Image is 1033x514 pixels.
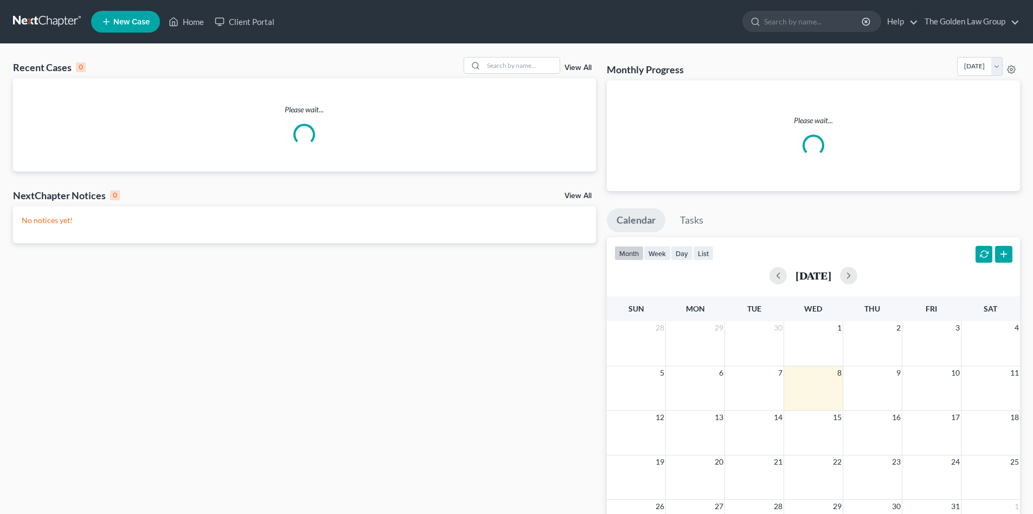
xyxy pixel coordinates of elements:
[832,500,843,513] span: 29
[209,12,280,31] a: Client Portal
[773,500,784,513] span: 28
[13,189,120,202] div: NextChapter Notices
[564,64,592,72] a: View All
[891,500,902,513] span: 30
[714,500,724,513] span: 27
[984,304,997,313] span: Sat
[919,12,1019,31] a: The Golden Law Group
[926,304,937,313] span: Fri
[864,304,880,313] span: Thu
[832,455,843,468] span: 22
[1009,366,1020,379] span: 11
[113,18,150,26] span: New Case
[607,63,684,76] h3: Monthly Progress
[836,321,843,334] span: 1
[891,455,902,468] span: 23
[484,58,560,73] input: Search by name...
[718,366,724,379] span: 6
[804,304,822,313] span: Wed
[764,11,863,31] input: Search by name...
[954,321,961,334] span: 3
[1013,321,1020,334] span: 4
[950,411,961,424] span: 17
[773,411,784,424] span: 14
[950,500,961,513] span: 31
[950,366,961,379] span: 10
[895,321,902,334] span: 2
[693,246,714,261] button: list
[777,366,784,379] span: 7
[671,246,693,261] button: day
[655,455,665,468] span: 19
[110,191,120,200] div: 0
[614,246,644,261] button: month
[163,12,209,31] a: Home
[882,12,918,31] a: Help
[686,304,705,313] span: Mon
[659,366,665,379] span: 5
[714,411,724,424] span: 13
[655,500,665,513] span: 26
[950,455,961,468] span: 24
[895,366,902,379] span: 9
[836,366,843,379] span: 8
[1009,455,1020,468] span: 25
[615,115,1011,126] p: Please wait...
[13,104,596,115] p: Please wait...
[22,215,587,226] p: No notices yet!
[628,304,644,313] span: Sun
[644,246,671,261] button: week
[891,411,902,424] span: 16
[714,321,724,334] span: 29
[1013,500,1020,513] span: 1
[747,304,761,313] span: Tue
[1009,411,1020,424] span: 18
[832,411,843,424] span: 15
[714,455,724,468] span: 20
[773,321,784,334] span: 30
[655,411,665,424] span: 12
[607,208,665,232] a: Calendar
[76,62,86,72] div: 0
[564,192,592,200] a: View All
[773,455,784,468] span: 21
[13,61,86,74] div: Recent Cases
[670,208,713,232] a: Tasks
[795,270,831,281] h2: [DATE]
[655,321,665,334] span: 28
